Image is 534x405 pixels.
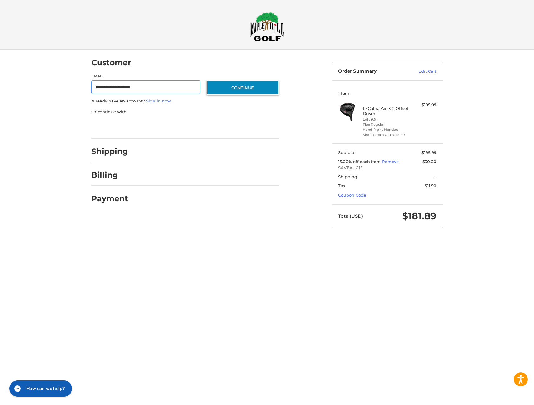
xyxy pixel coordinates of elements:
a: Sign in now [146,98,171,103]
img: Maple Hill Golf [250,12,284,41]
iframe: Gorgias live chat messenger [6,378,74,399]
a: Edit Cart [405,68,436,75]
span: Subtotal [338,150,356,155]
iframe: PayPal-paypal [89,121,136,132]
h2: Payment [91,194,128,203]
iframe: PayPal-venmo [195,121,241,132]
h2: Customer [91,58,131,67]
span: SAVEAUG15 [338,165,436,171]
span: -$30.00 [421,159,436,164]
span: $181.89 [402,210,436,222]
a: Remove [382,159,399,164]
h4: 1 x Cobra Air-X 2 Offset Driver [363,106,410,116]
span: 15.00% off each item [338,159,382,164]
button: Continue [207,80,279,95]
h3: Order Summary [338,68,405,75]
li: Flex Regular [363,122,410,127]
li: Loft 9.5 [363,117,410,122]
span: Tax [338,183,345,188]
span: Shipping [338,174,357,179]
span: -- [433,174,436,179]
h3: 1 Item [338,91,436,96]
h2: Shipping [91,147,128,156]
div: $199.99 [412,102,436,108]
p: Already have an account? [91,98,279,104]
label: Email [91,73,201,79]
h2: Billing [91,170,128,180]
span: $11.90 [425,183,436,188]
iframe: PayPal-paylater [142,121,189,132]
span: Total (USD) [338,213,363,219]
li: Shaft Cobra Ultralite 40 [363,132,410,138]
a: Coupon Code [338,193,366,198]
li: Hand Right-Handed [363,127,410,132]
span: $199.99 [421,150,436,155]
p: Or continue with [91,109,279,115]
